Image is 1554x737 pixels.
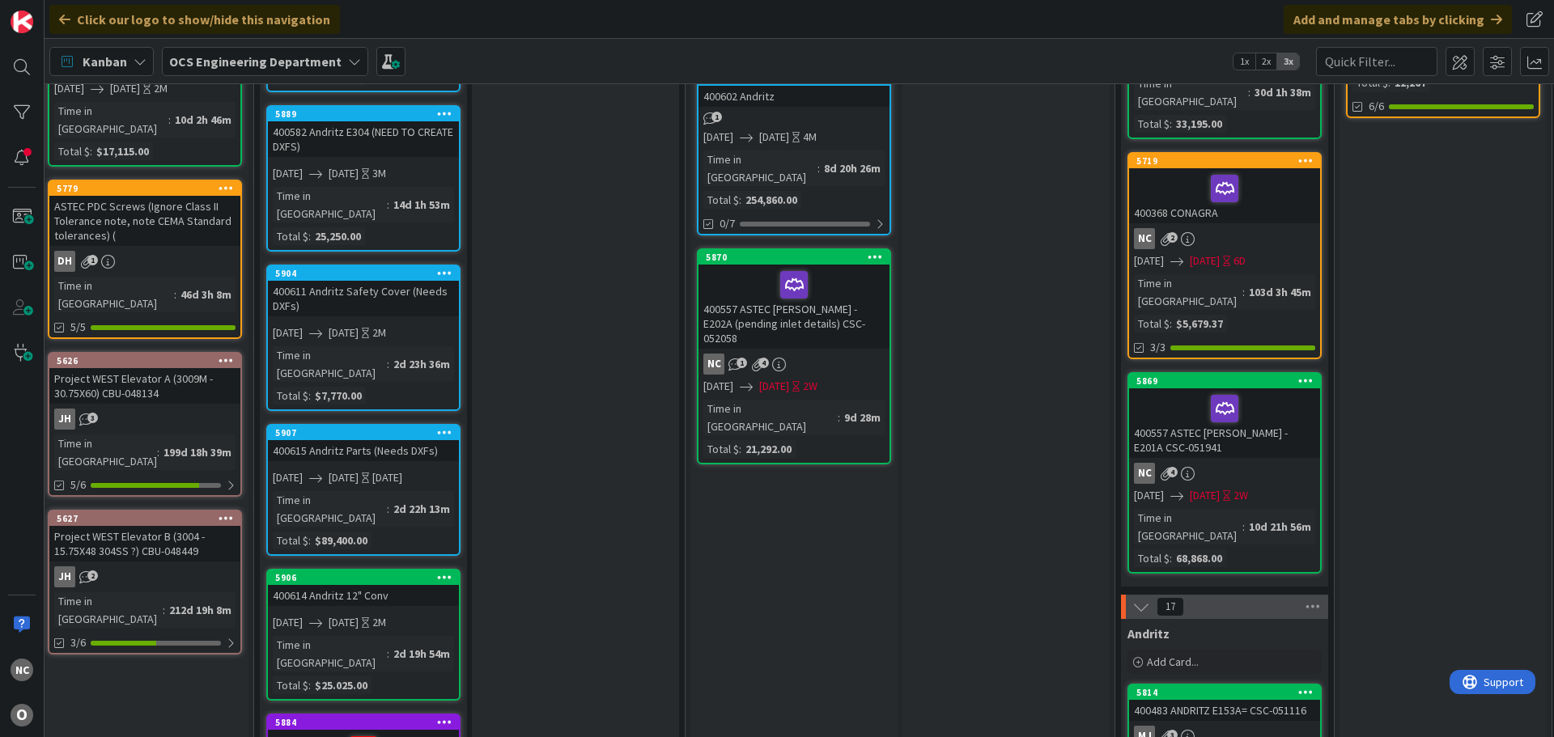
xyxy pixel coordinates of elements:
[49,526,240,561] div: Project WEST Elevator B (3004 - 15.75X48 304SS ?) CBU-048449
[711,112,722,122] span: 1
[273,324,303,341] span: [DATE]
[168,111,171,129] span: :
[387,355,389,373] span: :
[1134,252,1164,269] span: [DATE]
[1369,98,1384,115] span: 6/6
[308,387,311,405] span: :
[171,111,236,129] div: 10d 2h 46m
[1129,154,1320,223] div: 5719400368 CONAGRA
[268,107,459,121] div: 5889
[273,387,308,405] div: Total $
[389,355,454,373] div: 2d 23h 36m
[49,566,240,587] div: JH
[70,477,86,493] span: 5/6
[1134,315,1170,332] div: Total $
[275,572,459,583] div: 5906
[273,227,308,245] div: Total $
[49,181,240,196] div: 5779
[275,717,459,728] div: 5884
[1255,53,1277,70] span: 2x
[1136,155,1320,167] div: 5719
[275,427,459,438] div: 5907
[1250,83,1315,101] div: 30d 1h 38m
[1129,168,1320,223] div: 400368 CONAGRA
[1245,518,1315,536] div: 10d 21h 56m
[308,676,311,694] span: :
[57,355,240,366] div: 5626
[706,252,890,263] div: 5870
[698,250,890,349] div: 5870400557 ASTEC [PERSON_NAME] - E202A (pending inlet details) CSC-052058
[268,426,459,461] div: 5907400615 Andritz Parts (Needs DXFs)
[387,500,389,518] span: :
[273,165,303,182] span: [DATE]
[1134,274,1242,310] div: Time in [GEOGRAPHIC_DATA]
[311,227,365,245] div: 25,250.00
[838,409,840,426] span: :
[1136,375,1320,387] div: 5869
[703,129,733,146] span: [DATE]
[1167,232,1178,243] span: 2
[273,491,387,527] div: Time in [GEOGRAPHIC_DATA]
[110,80,140,97] span: [DATE]
[697,70,891,235] a: 5901400602 Andritz[DATE][DATE]4MTime in [GEOGRAPHIC_DATA]:8d 20h 26mTotal $:254,860.000/7
[803,378,817,395] div: 2W
[275,268,459,279] div: 5904
[387,196,389,214] span: :
[1129,388,1320,458] div: 400557 ASTEC [PERSON_NAME] - E201A CSC-051941
[268,570,459,606] div: 5906400614 Andritz 12" Conv
[49,511,240,526] div: 5627
[163,601,165,619] span: :
[266,569,461,701] a: 5906400614 Andritz 12" Conv[DATE][DATE]2MTime in [GEOGRAPHIC_DATA]:2d 19h 54mTotal $:$25.025.00
[1242,283,1245,301] span: :
[268,570,459,585] div: 5906
[308,227,311,245] span: :
[83,52,127,71] span: Kanban
[1129,685,1320,721] div: 5814400483 ANDRITZ E153A= CSC-051116
[49,511,240,561] div: 5627Project WEST Elevator B (3004 - 15.75X48 304SS ?) CBU-048449
[92,142,153,160] div: $17,115.00
[48,35,242,167] a: [DATE][DATE]2MTime in [GEOGRAPHIC_DATA]:10d 2h 46mTotal $:$17,115.00
[372,614,386,631] div: 2M
[49,354,240,404] div: 5626Project WEST Elevator A (3009M - 30.75X60) CBU-048134
[87,255,98,265] span: 1
[268,426,459,440] div: 5907
[741,440,796,458] div: 21,292.00
[49,409,240,430] div: JH
[11,704,33,726] div: O
[1134,228,1155,249] div: NC
[273,532,308,549] div: Total $
[165,601,236,619] div: 212d 19h 8m
[698,71,890,107] div: 5901400602 Andritz
[820,159,885,177] div: 8d 20h 26m
[311,387,366,405] div: $7,770.00
[49,368,240,404] div: Project WEST Elevator A (3009M - 30.75X60) CBU-048134
[703,440,739,458] div: Total $
[1190,252,1220,269] span: [DATE]
[54,409,75,430] div: JH
[698,354,890,375] div: NC
[1134,115,1170,133] div: Total $
[70,319,86,336] span: 5/5
[389,196,454,214] div: 14d 1h 53m
[329,469,359,486] span: [DATE]
[49,5,340,34] div: Click our logo to show/hide this navigation
[268,585,459,606] div: 400614 Andritz 12" Conv
[389,645,454,663] div: 2d 19h 54m
[268,121,459,157] div: 400582 Andritz E304 (NEED TO CREATE DXFS)
[840,409,885,426] div: 9d 28m
[703,191,739,209] div: Total $
[54,592,163,628] div: Time in [GEOGRAPHIC_DATA]
[159,443,236,461] div: 199d 18h 39m
[759,129,789,146] span: [DATE]
[1147,654,1199,669] span: Add Card...
[1129,154,1320,168] div: 5719
[1134,463,1155,484] div: NC
[697,248,891,464] a: 5870400557 ASTEC [PERSON_NAME] - E202A (pending inlet details) CSC-052058NC[DATE][DATE]2WTime in ...
[1134,549,1170,567] div: Total $
[176,286,236,303] div: 46d 3h 8m
[273,676,308,694] div: Total $
[57,183,240,194] div: 5779
[48,180,242,339] a: 5779ASTEC PDC Screws (Ignore Class II Tolerance note, note CEMA Standard tolerances) (DHTime in [...
[720,215,735,232] span: 0/7
[90,142,92,160] span: :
